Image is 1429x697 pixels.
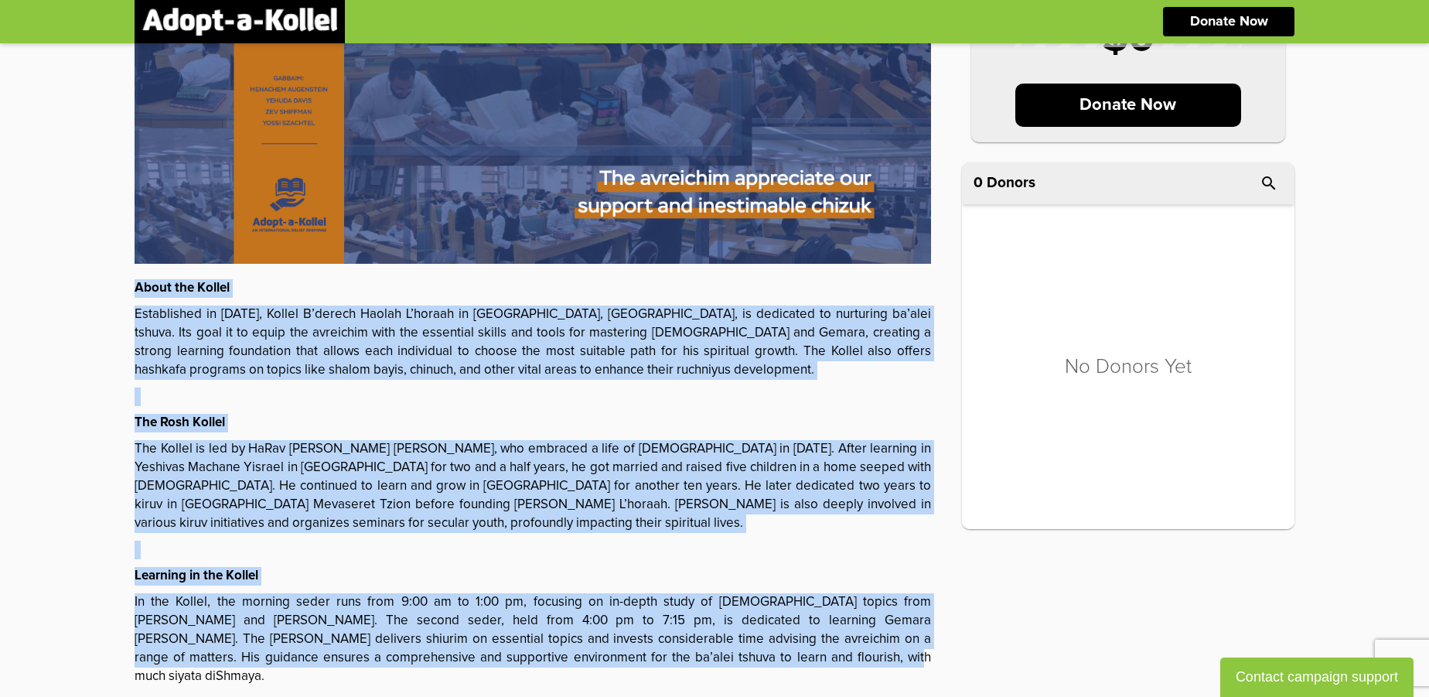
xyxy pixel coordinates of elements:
[135,416,225,429] strong: The Rosh Kollel
[135,593,931,686] p: In the Kollel, the morning seder runs from 9:00 am to 1:00 pm, focusing on in-depth study of [DEM...
[1015,84,1242,127] p: Donate Now
[1065,357,1192,377] p: No Donors Yet
[1220,658,1414,697] button: Contact campaign support
[974,176,983,190] span: 0
[135,569,258,583] strong: Learning in the Kollel
[1190,15,1268,29] p: Donate Now
[135,306,931,380] p: Established in [DATE], Kollel B’derech Haolah L’horaah in [GEOGRAPHIC_DATA], [GEOGRAPHIC_DATA], i...
[1260,174,1278,193] i: search
[135,440,931,533] p: The Kollel is led by HaRav [PERSON_NAME] [PERSON_NAME], who embraced a life of [DEMOGRAPHIC_DATA]...
[987,176,1035,190] p: Donors
[135,282,230,295] strong: About the Kollel
[142,8,337,36] img: logonobg.png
